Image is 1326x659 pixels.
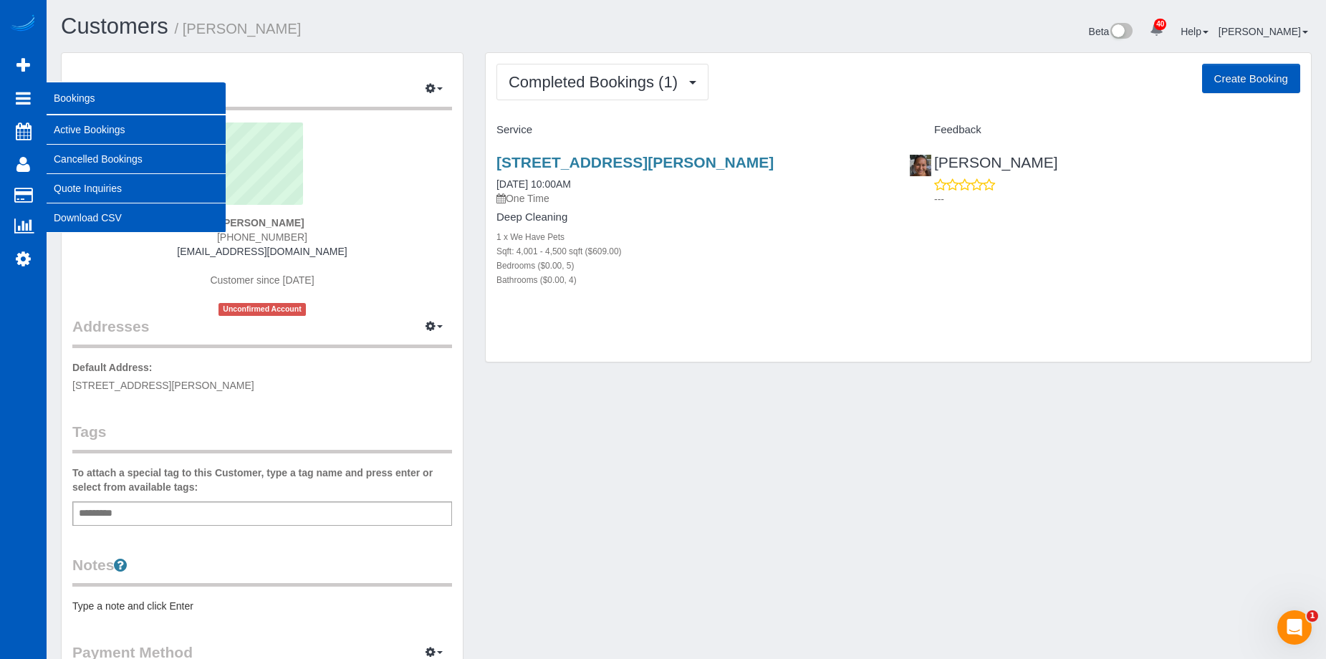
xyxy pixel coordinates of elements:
[496,246,622,256] small: Sqft: 4,001 - 4,500 sqft ($609.00)
[496,124,888,136] h4: Service
[1202,64,1300,94] button: Create Booking
[47,145,226,173] a: Cancelled Bookings
[72,380,254,391] span: [STREET_ADDRESS][PERSON_NAME]
[496,64,708,100] button: Completed Bookings (1)
[1154,19,1166,30] span: 40
[72,466,452,494] label: To attach a special tag to this Customer, type a tag name and press enter or select from availabl...
[217,231,307,243] span: [PHONE_NUMBER]
[496,178,571,190] a: [DATE] 10:00AM
[1089,26,1133,37] a: Beta
[1143,14,1171,46] a: 40
[47,115,226,144] a: Active Bookings
[1109,23,1133,42] img: New interface
[1307,610,1318,622] span: 1
[1181,26,1209,37] a: Help
[496,191,888,206] p: One Time
[218,303,306,315] span: Unconfirmed Account
[509,73,685,91] span: Completed Bookings (1)
[496,275,577,285] small: Bathrooms ($0.00, 4)
[496,261,574,271] small: Bedrooms ($0.00, 5)
[910,155,931,176] img: Natalia Dunn
[47,82,226,115] span: Bookings
[175,21,302,37] small: / [PERSON_NAME]
[72,599,452,613] pre: Type a note and click Enter
[496,211,888,223] h4: Deep Cleaning
[47,174,226,203] a: Quote Inquiries
[220,217,304,229] strong: [PERSON_NAME]
[210,274,314,286] span: Customer since [DATE]
[47,203,226,232] a: Download CSV
[61,14,168,39] a: Customers
[909,154,1058,170] a: [PERSON_NAME]
[72,421,452,453] legend: Tags
[934,192,1300,206] p: ---
[72,554,452,587] legend: Notes
[1277,610,1312,645] iframe: Intercom live chat
[72,360,153,375] label: Default Address:
[72,78,452,110] legend: Customer Info
[496,232,564,242] small: 1 x We Have Pets
[177,246,347,257] a: [EMAIL_ADDRESS][DOMAIN_NAME]
[1219,26,1308,37] a: [PERSON_NAME]
[909,124,1300,136] h4: Feedback
[9,14,37,34] img: Automaid Logo
[47,115,226,233] ul: Bookings
[496,154,774,170] a: [STREET_ADDRESS][PERSON_NAME]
